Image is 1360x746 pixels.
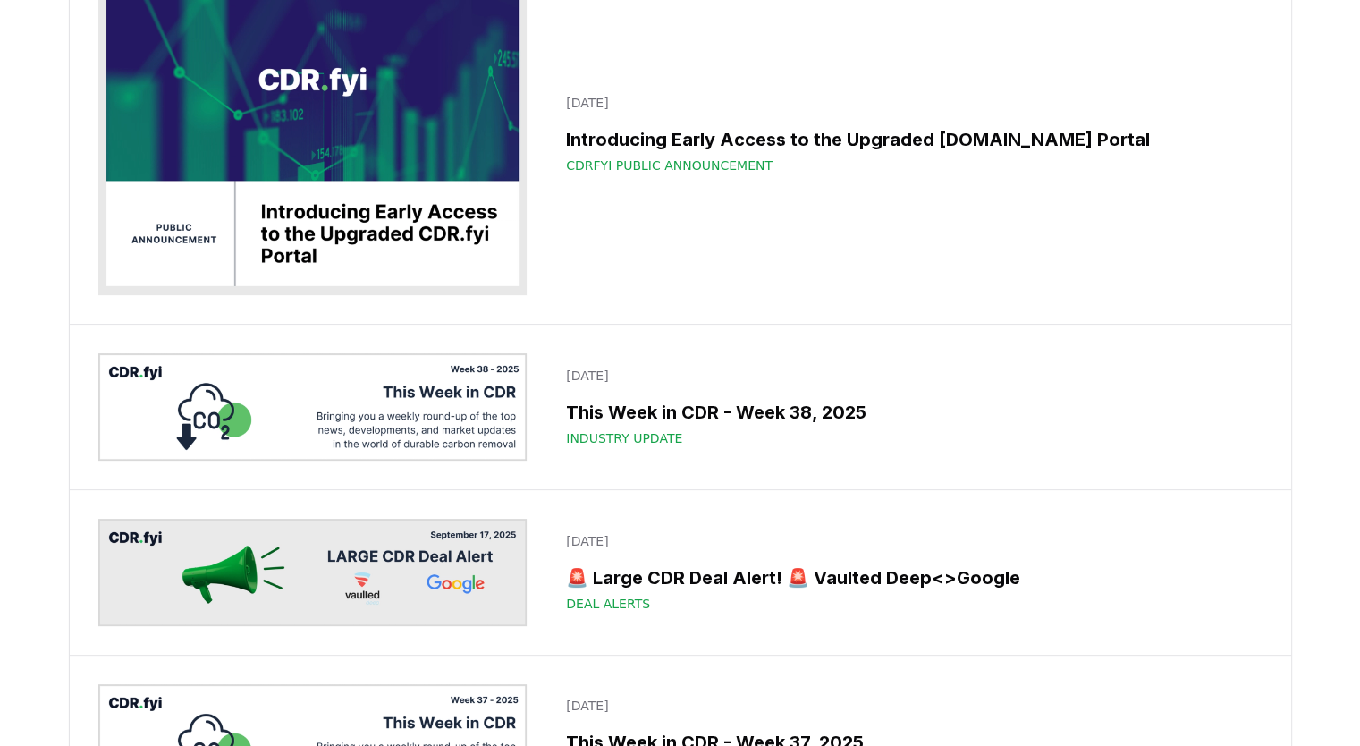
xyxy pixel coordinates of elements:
p: [DATE] [566,367,1251,385]
a: [DATE]🚨 Large CDR Deal Alert! 🚨 Vaulted Deep<>GoogleDeal Alerts [555,521,1262,623]
a: [DATE]Introducing Early Access to the Upgraded [DOMAIN_NAME] PortalCDRfyi Public Announcement [555,83,1262,185]
h3: Introducing Early Access to the Upgraded [DOMAIN_NAME] Portal [566,126,1251,153]
a: [DATE]This Week in CDR - Week 38, 2025Industry Update [555,356,1262,458]
p: [DATE] [566,94,1251,112]
span: CDRfyi Public Announcement [566,157,773,174]
h3: 🚨 Large CDR Deal Alert! 🚨 Vaulted Deep<>Google [566,564,1251,591]
p: [DATE] [566,697,1251,715]
h3: This Week in CDR - Week 38, 2025 [566,399,1251,426]
img: This Week in CDR - Week 38, 2025 blog post image [98,353,528,461]
img: 🚨 Large CDR Deal Alert! 🚨 Vaulted Deep<>Google blog post image [98,519,528,626]
p: [DATE] [566,532,1251,550]
span: Industry Update [566,429,682,447]
span: Deal Alerts [566,595,650,613]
